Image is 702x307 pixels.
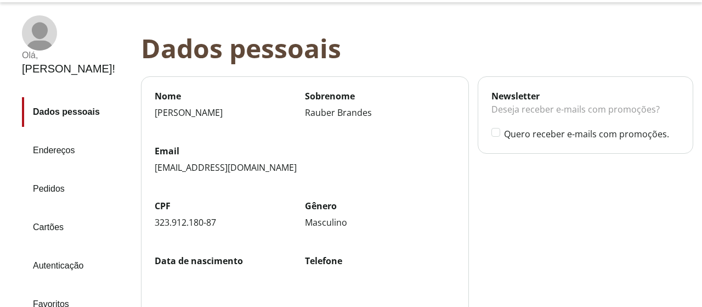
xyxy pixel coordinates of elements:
[22,136,132,165] a: Endereços
[22,63,115,75] div: [PERSON_NAME] !
[491,90,680,102] div: Newsletter
[141,33,702,63] div: Dados pessoais
[22,213,132,242] a: Cartões
[305,255,455,267] label: Telefone
[155,107,305,119] div: [PERSON_NAME]
[155,145,455,157] label: Email
[491,102,680,127] div: Deseja receber e-mails com promoções?
[155,200,305,212] label: CPF
[305,200,455,212] label: Gênero
[22,97,132,127] a: Dados pessoais
[504,128,680,140] label: Quero receber e-mails com promoções.
[22,251,132,281] a: Autenticação
[305,216,455,228] div: Masculino
[305,90,455,102] label: Sobrenome
[22,51,115,60] div: Olá ,
[155,90,305,102] label: Nome
[155,255,305,267] label: Data de nascimento
[305,107,455,119] div: Rauber Brandes
[22,174,132,204] a: Pedidos
[155,161,455,174] div: [EMAIL_ADDRESS][DOMAIN_NAME]
[155,216,305,228] div: 323.912.180-87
